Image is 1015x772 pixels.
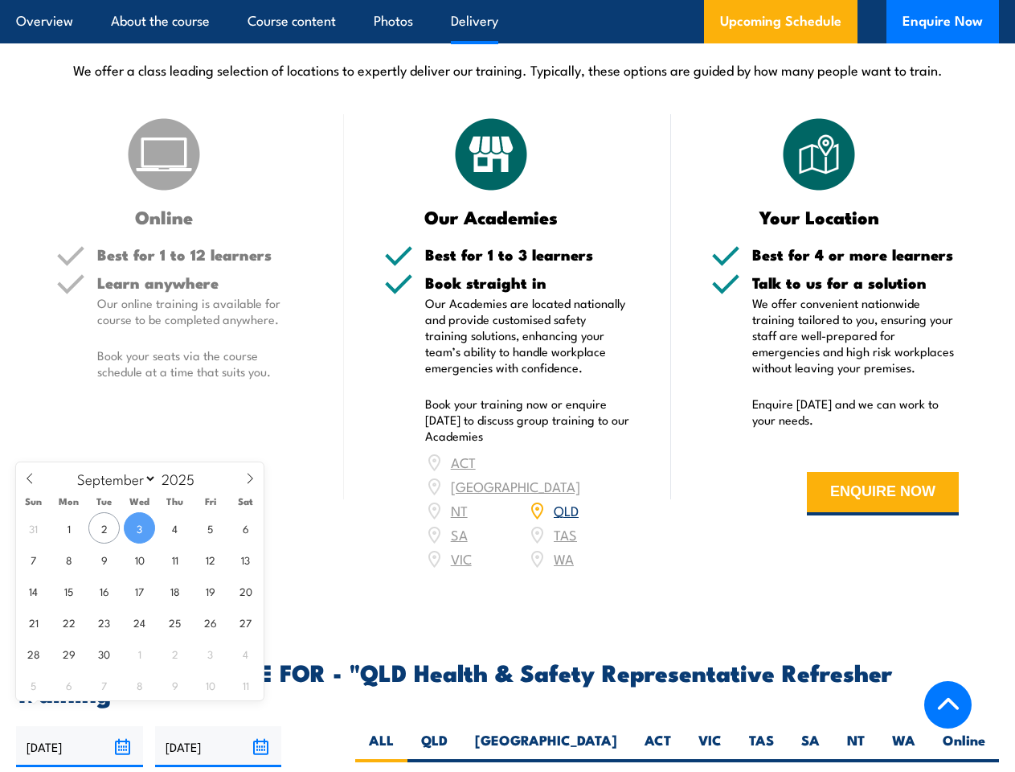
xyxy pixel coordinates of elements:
label: NT [833,731,878,762]
span: Thu [158,496,193,507]
h5: Learn anywhere [97,275,304,290]
span: September 28, 2025 [18,638,49,669]
span: October 11, 2025 [230,669,261,700]
span: September 10, 2025 [124,544,155,575]
input: From date [16,726,143,767]
p: Enquire [DATE] and we can work to your needs. [752,396,959,428]
span: September 3, 2025 [124,512,155,544]
span: September 1, 2025 [53,512,84,544]
a: QLD [554,500,579,519]
span: October 3, 2025 [194,638,226,669]
span: Fri [193,496,228,507]
p: We offer a class leading selection of locations to expertly deliver our training. Typically, thes... [16,60,999,79]
span: October 7, 2025 [88,669,120,700]
span: September 16, 2025 [88,575,120,606]
h3: Online [56,207,272,226]
button: ENQUIRE NOW [807,472,959,515]
span: September 24, 2025 [124,606,155,638]
h5: Talk to us for a solution [752,275,959,290]
p: Book your seats via the course schedule at a time that suits you. [97,347,304,380]
h3: Our Academies [384,207,600,226]
span: October 9, 2025 [159,669,190,700]
span: October 8, 2025 [124,669,155,700]
span: Sun [16,496,51,507]
span: October 6, 2025 [53,669,84,700]
h3: Your Location [711,207,927,226]
label: [GEOGRAPHIC_DATA] [461,731,631,762]
input: To date [155,726,282,767]
h5: Best for 4 or more learners [752,247,959,262]
h5: Book straight in [425,275,632,290]
span: October 4, 2025 [230,638,261,669]
span: September 20, 2025 [230,575,261,606]
span: September 18, 2025 [159,575,190,606]
p: We offer convenient nationwide training tailored to you, ensuring your staff are well-prepared fo... [752,295,959,376]
span: Sat [228,496,264,507]
label: ALL [355,731,407,762]
label: TAS [735,731,788,762]
span: September 11, 2025 [159,544,190,575]
label: ACT [631,731,685,762]
span: September 22, 2025 [53,606,84,638]
span: September 9, 2025 [88,544,120,575]
span: October 10, 2025 [194,669,226,700]
label: Online [929,731,999,762]
span: September 5, 2025 [194,512,226,544]
label: VIC [685,731,735,762]
h5: Best for 1 to 12 learners [97,247,304,262]
span: September 4, 2025 [159,512,190,544]
span: September 26, 2025 [194,606,226,638]
span: October 2, 2025 [159,638,190,669]
span: September 25, 2025 [159,606,190,638]
span: September 27, 2025 [230,606,261,638]
span: September 23, 2025 [88,606,120,638]
span: September 29, 2025 [53,638,84,669]
span: Tue [87,496,122,507]
label: QLD [407,731,461,762]
span: September 15, 2025 [53,575,84,606]
span: Mon [51,496,87,507]
input: Year [157,469,210,488]
span: August 31, 2025 [18,512,49,544]
p: Our Academies are located nationally and provide customised safety training solutions, enhancing ... [425,295,632,376]
span: September 7, 2025 [18,544,49,575]
p: Our online training is available for course to be completed anywhere. [97,295,304,327]
span: September 30, 2025 [88,638,120,669]
h5: Best for 1 to 3 learners [425,247,632,262]
span: September 21, 2025 [18,606,49,638]
select: Month [70,468,158,489]
span: Wed [122,496,158,507]
span: September 14, 2025 [18,575,49,606]
span: September 13, 2025 [230,544,261,575]
span: October 5, 2025 [18,669,49,700]
label: WA [878,731,929,762]
span: September 2, 2025 [88,512,120,544]
h2: UPCOMING SCHEDULE FOR - "QLD Health & Safety Representative Refresher Training" [16,661,999,703]
label: SA [788,731,833,762]
span: September 19, 2025 [194,575,226,606]
span: September 17, 2025 [124,575,155,606]
p: Book your training now or enquire [DATE] to discuss group training to our Academies [425,396,632,444]
span: September 6, 2025 [230,512,261,544]
span: September 8, 2025 [53,544,84,575]
span: October 1, 2025 [124,638,155,669]
span: September 12, 2025 [194,544,226,575]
